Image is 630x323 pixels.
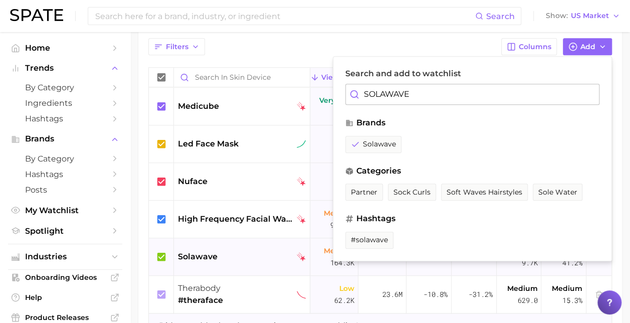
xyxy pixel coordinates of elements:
span: Medium [552,282,582,294]
span: brands [356,117,385,129]
span: sock curls [393,188,431,197]
span: Medium [324,207,354,219]
button: nufacetiktok falling starHigh1.5m535.7m+41.2%-26.7%Very high85.2kMedium7.9% [149,163,611,201]
span: Very high [319,94,354,106]
button: Views [310,68,358,87]
span: Trends [25,64,105,73]
span: #solawave [351,236,388,244]
span: Hashtags [25,170,105,179]
span: by Category [25,83,105,92]
span: Product Releases [25,313,105,322]
button: Add [563,38,612,55]
a: Posts [8,182,122,198]
a: Home [8,40,122,56]
img: tiktok falling star [297,252,306,261]
span: 62.2k [334,294,354,306]
button: Brands [8,131,122,146]
button: Columns [501,38,557,55]
span: Posts [25,185,105,195]
span: 939.4k [330,219,354,231]
button: led face masktiktok sustained riserHigh1.7m245.2m+15.8%+19.3%Very high33.9kVery high73.6% [149,125,611,163]
span: Show [546,13,568,19]
span: 629.0 [517,294,537,306]
button: therabody#therafacetiktok sustained declinerLow62.2k23.6m-10.8%-31.2%Medium629.0Medium15.3% [149,276,611,313]
span: 23.6m [382,288,402,300]
a: Ingredients [8,95,122,111]
button: soft waves hairstyles [441,184,528,201]
span: soft waves hairstyles [447,188,522,197]
img: tiktok falling star [297,215,306,224]
img: tiktok falling star [297,102,306,111]
span: Filters [166,43,188,51]
a: Spotlight [8,223,122,239]
button: medicubetiktok falling starVery high85.2m4.5b-42.0%+3.2%Very high346.2kVery high88.4% [149,88,611,125]
span: Medium [507,282,537,294]
span: 15.3% [562,294,582,306]
span: Views [321,73,343,81]
span: Brands [25,134,105,143]
button: sole water [533,184,582,201]
span: Low [339,282,354,294]
img: SPATE [10,9,63,21]
span: Hashtags [25,114,105,123]
span: categories [356,165,401,177]
a: Hashtags [8,167,122,182]
span: high frequency facial wand [178,213,295,225]
span: solawave [178,251,218,263]
a: by Category [8,80,122,95]
span: -31.2% [469,288,493,300]
span: 41.2% [562,257,582,269]
span: Columns [519,43,551,51]
span: led face mask [178,138,239,150]
span: Spotlight [25,226,105,236]
span: Home [25,43,105,53]
span: by Category [25,154,105,164]
span: 9.7k [521,257,537,269]
a: Onboarding Videos [8,270,122,285]
img: tiktok falling star [297,177,306,186]
span: Ingredients [25,98,105,108]
button: Trends [8,61,122,76]
button: solawavetiktok falling starMedium164.3k79.4m-52.7%+117.4%High9.7kHigh41.2% [149,238,611,276]
span: hashtags [356,213,395,225]
a: My Watchlist [8,203,122,218]
a: Help [8,290,122,305]
span: sole water [538,188,577,197]
img: tiktok sustained riser [297,139,306,148]
span: Help [25,293,105,302]
span: therabody [178,283,221,293]
span: solawave [363,140,396,148]
span: 164.3k [330,257,354,269]
span: Industries [25,252,105,261]
span: partner [351,188,377,197]
span: #theraface [178,294,223,306]
span: Add [580,43,595,51]
button: solawave [345,136,401,153]
span: nuface [178,176,207,188]
a: Hashtags [8,111,122,126]
button: #solawave [345,232,393,249]
span: US Market [571,13,609,19]
button: partner [345,184,383,201]
input: Search here for a brand, industry, or ingredient [94,8,475,25]
span: -10.8% [424,288,448,300]
a: by Category [8,151,122,167]
span: My Watchlist [25,206,105,215]
img: tiktok sustained decliner [297,290,306,299]
button: ShowUS Market [543,10,622,23]
input: Search in Skin Device [174,68,310,87]
button: Filters [148,38,205,55]
span: Medium [324,245,354,257]
label: Search and add to watchlist [345,69,599,79]
span: Search [486,12,515,21]
button: high frequency facial wandtiktok falling starMedium939.4k113.3m-36.1%+115.7%High7.2kVery high77.1% [149,201,611,238]
span: Onboarding Videos [25,273,105,282]
button: sock curls [388,184,436,201]
button: Industries [8,249,122,264]
span: medicube [178,100,219,112]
